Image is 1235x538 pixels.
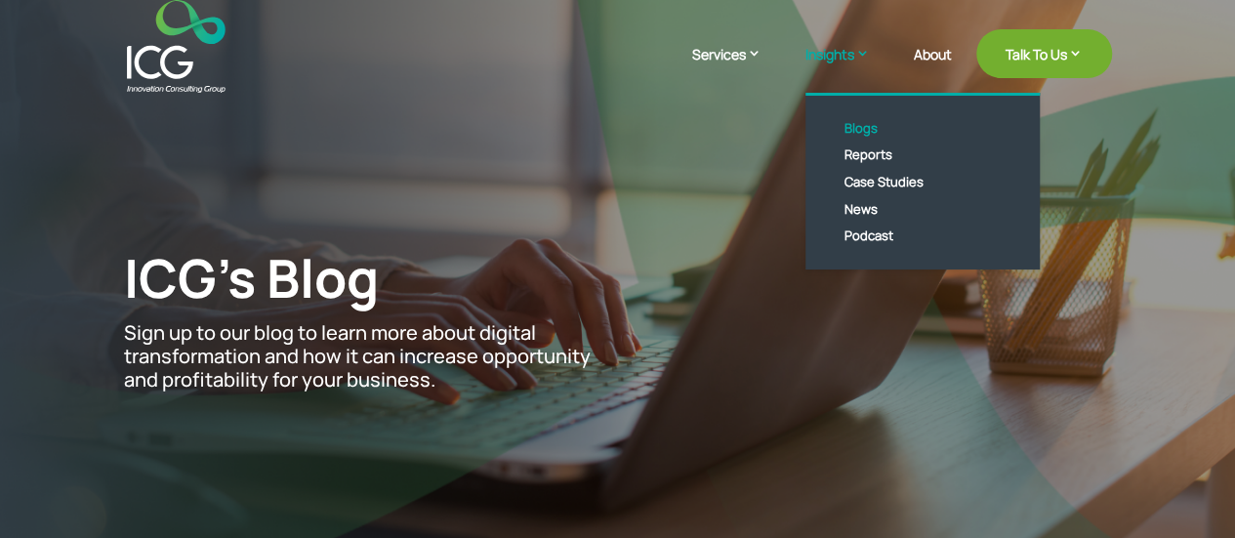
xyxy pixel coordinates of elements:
a: Talk To Us [976,29,1112,78]
iframe: Chat Widget [910,327,1235,538]
a: About [914,47,952,93]
h1: ICG’s Blog [124,246,591,319]
a: Reports [825,142,1050,169]
a: Blogs [825,115,1050,143]
a: Podcast [825,223,1050,250]
a: Insights [805,44,889,93]
p: Sign up to our blog to learn more about digital transformation and how it can increase opportunit... [124,321,591,392]
a: Case Studies [825,169,1050,196]
a: Services [692,44,781,93]
a: News [825,196,1050,224]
